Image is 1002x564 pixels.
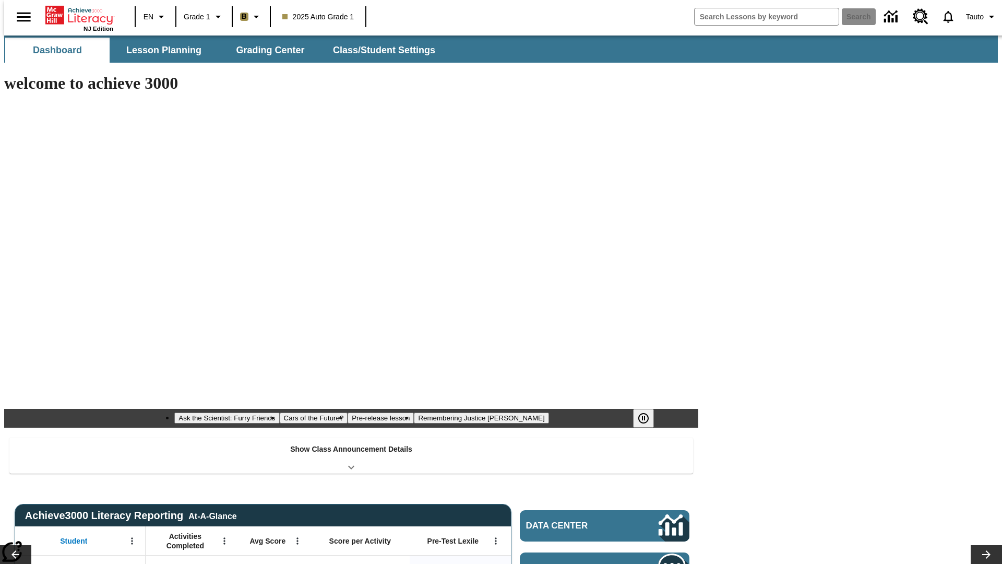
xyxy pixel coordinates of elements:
[25,510,237,522] span: Achieve3000 Literacy Reporting
[180,7,229,26] button: Grade: Grade 1, Select a grade
[4,36,998,63] div: SubNavbar
[45,5,113,26] a: Home
[878,3,906,31] a: Data Center
[280,413,348,424] button: Slide 2 Cars of the Future?
[4,74,698,93] h1: welcome to achieve 3000
[966,11,984,22] span: Tauto
[139,7,172,26] button: Language: EN, Select a language
[935,3,962,30] a: Notifications
[414,413,548,424] button: Slide 4 Remembering Justice O'Connor
[325,38,444,63] button: Class/Student Settings
[348,413,414,424] button: Slide 3 Pre-release lesson
[5,38,110,63] button: Dashboard
[188,510,236,521] div: At-A-Glance
[971,545,1002,564] button: Lesson carousel, Next
[249,536,285,546] span: Avg Score
[906,3,935,31] a: Resource Center, Will open in new tab
[8,2,39,32] button: Open side menu
[526,521,624,531] span: Data Center
[633,409,664,428] div: Pause
[174,413,279,424] button: Slide 1 Ask the Scientist: Furry Friends
[236,7,267,26] button: Boost Class color is light brown. Change class color
[45,4,113,32] div: Home
[290,533,305,549] button: Open Menu
[83,26,113,32] span: NJ Edition
[124,533,140,549] button: Open Menu
[962,7,1002,26] button: Profile/Settings
[488,533,504,549] button: Open Menu
[112,38,216,63] button: Lesson Planning
[427,536,479,546] span: Pre-Test Lexile
[4,38,445,63] div: SubNavbar
[633,409,654,428] button: Pause
[290,444,412,455] p: Show Class Announcement Details
[282,11,354,22] span: 2025 Auto Grade 1
[144,11,153,22] span: EN
[60,536,87,546] span: Student
[218,38,323,63] button: Grading Center
[184,11,210,22] span: Grade 1
[329,536,391,546] span: Score per Activity
[520,510,689,542] a: Data Center
[695,8,839,25] input: search field
[217,533,232,549] button: Open Menu
[242,10,247,23] span: B
[151,532,220,550] span: Activities Completed
[9,438,693,474] div: Show Class Announcement Details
